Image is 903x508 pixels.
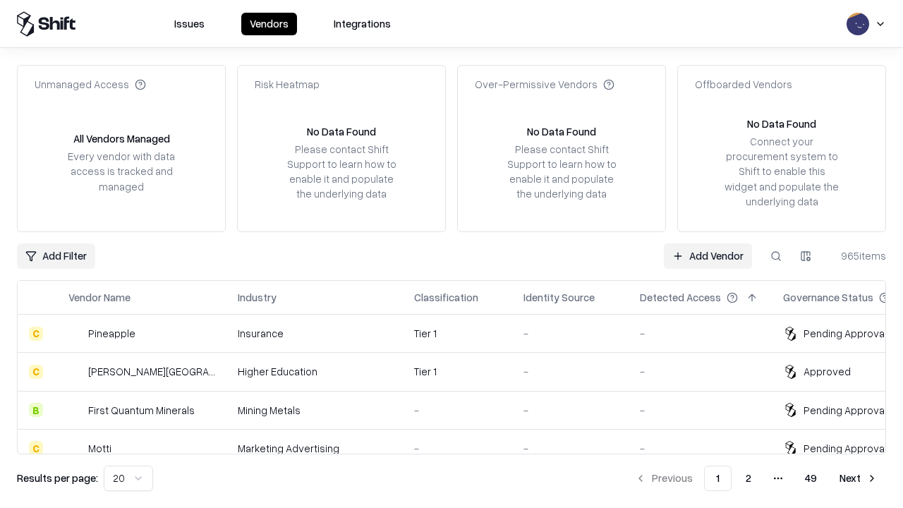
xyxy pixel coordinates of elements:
[523,326,617,341] div: -
[734,466,763,491] button: 2
[68,441,83,455] img: Motti
[523,441,617,456] div: -
[503,142,620,202] div: Please contact Shift Support to learn how to enable it and populate the underlying data
[241,13,297,35] button: Vendors
[804,441,887,456] div: Pending Approval
[794,466,828,491] button: 49
[88,403,195,418] div: First Quantum Minerals
[523,290,595,305] div: Identity Source
[35,77,146,92] div: Unmanaged Access
[238,403,392,418] div: Mining Metals
[325,13,399,35] button: Integrations
[414,290,478,305] div: Classification
[29,441,43,455] div: C
[68,327,83,341] img: Pineapple
[29,365,43,379] div: C
[238,290,277,305] div: Industry
[414,326,501,341] div: Tier 1
[831,466,886,491] button: Next
[640,290,721,305] div: Detected Access
[29,403,43,417] div: B
[704,466,732,491] button: 1
[626,466,886,491] nav: pagination
[238,326,392,341] div: Insurance
[17,471,98,485] p: Results per page:
[695,77,792,92] div: Offboarded Vendors
[29,327,43,341] div: C
[414,441,501,456] div: -
[523,364,617,379] div: -
[68,403,83,417] img: First Quantum Minerals
[73,131,170,146] div: All Vendors Managed
[255,77,320,92] div: Risk Heatmap
[527,124,596,139] div: No Data Found
[747,116,816,131] div: No Data Found
[804,326,887,341] div: Pending Approval
[640,441,760,456] div: -
[166,13,213,35] button: Issues
[723,134,840,209] div: Connect your procurement system to Shift to enable this widget and populate the underlying data
[640,403,760,418] div: -
[88,326,135,341] div: Pineapple
[664,243,752,269] a: Add Vendor
[640,364,760,379] div: -
[238,364,392,379] div: Higher Education
[414,364,501,379] div: Tier 1
[238,441,392,456] div: Marketing Advertising
[523,403,617,418] div: -
[307,124,376,139] div: No Data Found
[68,290,131,305] div: Vendor Name
[783,290,873,305] div: Governance Status
[640,326,760,341] div: -
[63,149,180,193] div: Every vendor with data access is tracked and managed
[475,77,614,92] div: Over-Permissive Vendors
[804,403,887,418] div: Pending Approval
[830,248,886,263] div: 965 items
[88,441,111,456] div: Motti
[88,364,215,379] div: [PERSON_NAME][GEOGRAPHIC_DATA]
[414,403,501,418] div: -
[283,142,400,202] div: Please contact Shift Support to learn how to enable it and populate the underlying data
[17,243,95,269] button: Add Filter
[68,365,83,379] img: Reichman University
[804,364,851,379] div: Approved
